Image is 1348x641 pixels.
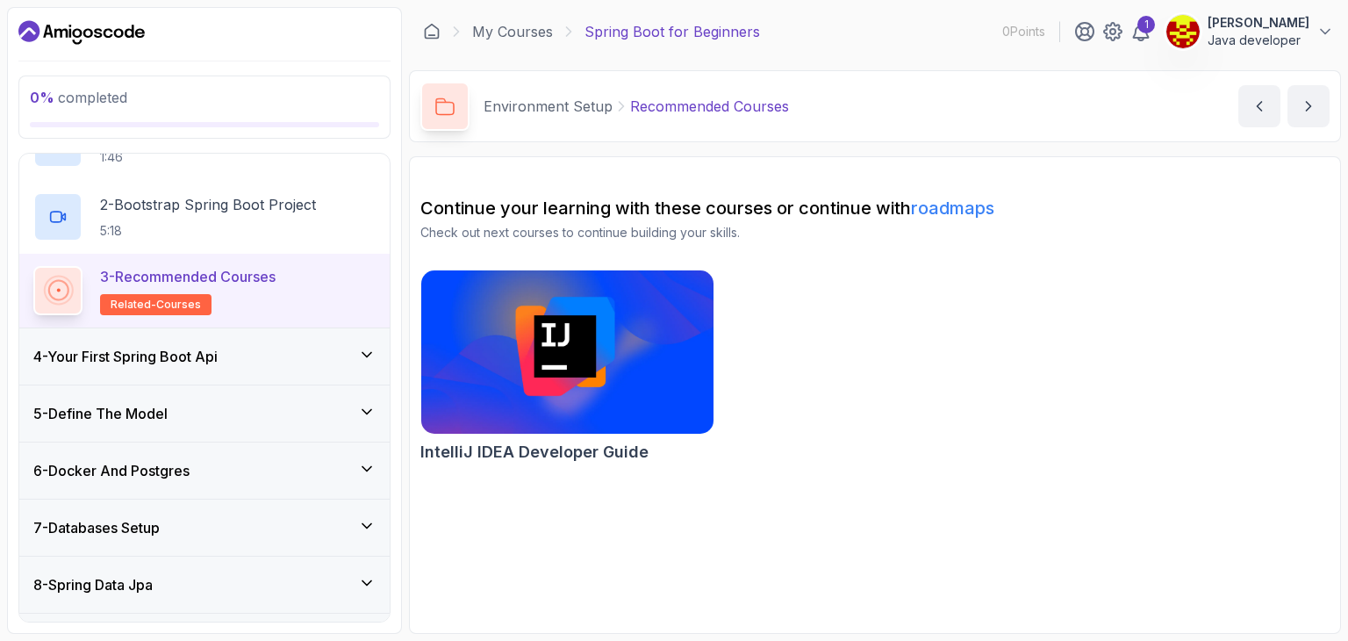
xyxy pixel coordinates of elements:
[18,18,145,47] a: Dashboard
[33,574,153,595] h3: 8 - Spring Data Jpa
[19,443,390,499] button: 6-Docker And Postgres
[30,89,54,106] span: 0 %
[1165,14,1334,49] button: user profile image[PERSON_NAME]Java developer
[1137,16,1155,33] div: 1
[421,270,713,434] img: IntelliJ IDEA Developer Guide card
[1166,15,1200,48] img: user profile image
[33,403,168,424] h3: 5 - Define The Model
[19,557,390,613] button: 8-Spring Data Jpa
[1130,21,1151,42] a: 1
[100,194,316,215] p: 2 - Bootstrap Spring Boot Project
[19,500,390,556] button: 7-Databases Setup
[1287,85,1330,127] button: next content
[1002,23,1045,40] p: 0 Points
[33,517,160,538] h3: 7 - Databases Setup
[19,385,390,442] button: 5-Define The Model
[33,266,376,315] button: 3-Recommended Coursesrelated-courses
[19,328,390,385] button: 4-Your First Spring Boot Api
[420,224,1330,241] p: Check out next courses to continue building your skills.
[584,21,760,42] p: Spring Boot for Beginners
[423,23,441,40] a: Dashboard
[33,192,376,241] button: 2-Bootstrap Spring Boot Project5:18
[1208,14,1309,32] p: [PERSON_NAME]
[1238,85,1280,127] button: previous content
[100,148,241,166] p: 1:46
[630,96,789,117] p: Recommended Courses
[472,21,553,42] a: My Courses
[100,222,316,240] p: 5:18
[420,270,714,465] a: IntelliJ IDEA Developer Guide cardIntelliJ IDEA Developer Guide
[420,196,1330,220] h2: Continue your learning with these courses or continue with
[33,346,218,367] h3: 4 - Your First Spring Boot Api
[30,89,127,106] span: completed
[420,440,649,465] h2: IntelliJ IDEA Developer Guide
[33,460,190,481] h3: 6 - Docker And Postgres
[111,298,201,312] span: related-courses
[484,96,613,117] p: Environment Setup
[911,198,994,219] a: roadmaps
[100,266,276,287] p: 3 - Recommended Courses
[1208,32,1309,49] p: Java developer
